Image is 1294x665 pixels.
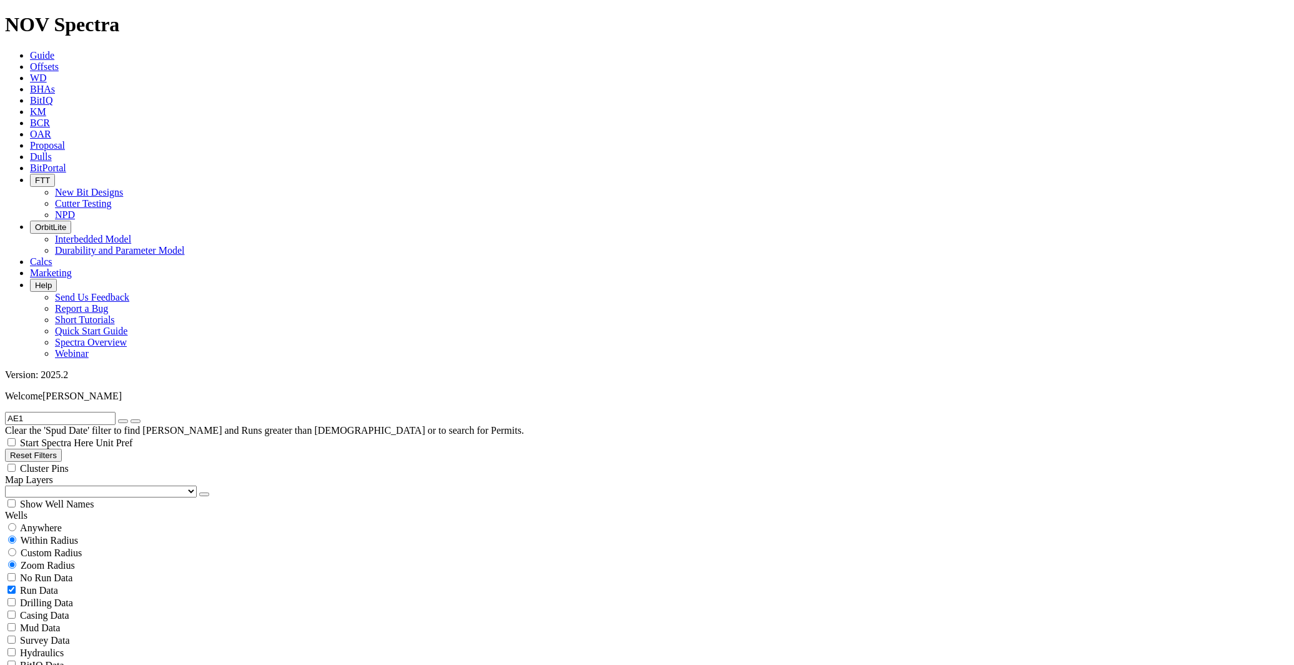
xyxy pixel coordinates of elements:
[20,585,58,596] span: Run Data
[55,187,123,197] a: New Bit Designs
[30,106,46,117] a: KM
[20,635,70,646] span: Survey Data
[30,162,66,173] a: BitPortal
[30,72,47,83] a: WD
[30,129,51,139] a: OAR
[30,151,52,162] a: Dulls
[5,391,1289,402] p: Welcome
[5,449,62,462] button: Reset Filters
[20,647,64,658] span: Hydraulics
[30,140,65,151] a: Proposal
[21,560,75,571] span: Zoom Radius
[30,84,55,94] a: BHAs
[20,463,69,474] span: Cluster Pins
[30,174,55,187] button: FTT
[20,622,60,633] span: Mud Data
[5,369,1289,381] div: Version: 2025.2
[55,198,112,209] a: Cutter Testing
[55,326,127,336] a: Quick Start Guide
[5,474,53,485] span: Map Layers
[55,314,115,325] a: Short Tutorials
[5,646,1289,659] filter-controls-checkbox: Hydraulics Analysis
[20,522,62,533] span: Anywhere
[20,610,69,621] span: Casing Data
[55,337,127,347] a: Spectra Overview
[30,117,50,128] a: BCR
[55,292,129,302] a: Send Us Feedback
[96,437,132,448] span: Unit Pref
[30,267,72,278] a: Marketing
[55,303,108,314] a: Report a Bug
[55,348,89,359] a: Webinar
[20,437,93,448] span: Start Spectra Here
[20,597,73,608] span: Drilling Data
[55,245,185,256] a: Durability and Parameter Model
[5,425,524,436] span: Clear the 'Spud Date' filter to find [PERSON_NAME] and Runs greater than [DEMOGRAPHIC_DATA] or to...
[21,535,78,546] span: Within Radius
[30,50,54,61] a: Guide
[55,234,131,244] a: Interbedded Model
[30,95,52,106] a: BitIQ
[35,281,52,290] span: Help
[7,438,16,446] input: Start Spectra Here
[42,391,122,401] span: [PERSON_NAME]
[20,572,72,583] span: No Run Data
[30,256,52,267] a: Calcs
[30,221,71,234] button: OrbitLite
[5,13,1289,36] h1: NOV Spectra
[35,176,50,185] span: FTT
[21,547,82,558] span: Custom Radius
[5,412,116,425] input: Search
[30,279,57,292] button: Help
[55,209,75,220] a: NPD
[20,499,94,509] span: Show Well Names
[5,510,1289,521] div: Wells
[30,61,59,72] a: Offsets
[35,222,66,232] span: OrbitLite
